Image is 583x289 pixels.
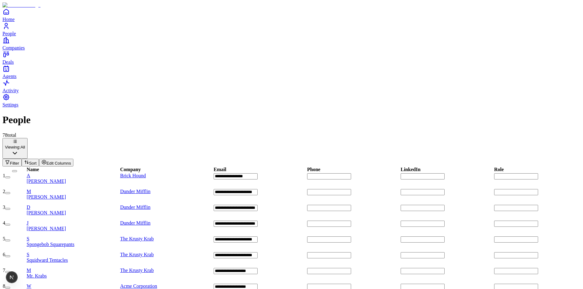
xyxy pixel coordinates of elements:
a: People [2,22,581,36]
span: Home [2,17,15,22]
a: The Krusty Krab [120,236,154,241]
a: Home [2,8,581,22]
a: SSpongebob Squarepants [27,236,120,247]
span: 6 [3,252,5,257]
div: M [27,189,120,194]
span: 4 [3,220,5,226]
span: Sort [29,161,37,166]
div: J [27,220,120,226]
a: Companies [2,37,581,50]
span: 5 [3,236,5,241]
span: Edit Columns [46,161,71,166]
a: Dunder Mifflin [120,205,150,210]
img: Item Brain Logo [2,2,41,8]
div: Name [27,167,39,172]
span: 1 [3,173,5,178]
span: [PERSON_NAME] [27,226,66,231]
span: 8 [3,283,5,289]
a: M[PERSON_NAME] [27,189,120,200]
div: S [27,236,120,242]
a: The Krusty Krab [120,268,154,273]
span: [PERSON_NAME] [27,194,66,200]
span: 3 [3,205,5,210]
a: Acme Corporation [120,283,157,289]
span: People [2,31,16,36]
span: Deals [2,59,14,65]
div: Phone [307,167,320,172]
span: [PERSON_NAME] [27,179,66,184]
a: Dunder Mifflin [120,220,150,226]
span: Settings [2,102,19,107]
div: Role [494,167,504,172]
a: Agents [2,65,581,79]
button: Sort [22,159,39,166]
span: 2 [3,189,5,194]
span: Squidward Tentacles [27,257,68,263]
span: Companies [2,45,25,50]
span: 7 [3,268,5,273]
a: A[PERSON_NAME] [27,173,120,184]
div: S [27,252,120,257]
a: MMr. Krabs [27,268,120,279]
span: Agents [2,74,16,79]
a: Settings [2,93,581,107]
div: LinkedIn [401,167,420,172]
div: A [27,173,120,179]
a: SSquidward Tentacles [27,252,120,263]
div: D [27,205,120,210]
div: M [27,268,120,273]
a: The Krusty Krab [120,252,154,257]
span: Mr. Krabs [27,273,47,278]
span: Activity [2,88,19,93]
span: Spongebob Squarepants [27,242,74,247]
a: D[PERSON_NAME] [27,205,120,216]
a: Brick Hound [120,173,146,178]
div: Email [214,167,226,172]
a: J[PERSON_NAME] [27,220,120,231]
span: [PERSON_NAME] [27,210,66,215]
div: 78 total [2,132,581,138]
h1: People [2,114,581,126]
a: Dunder Mifflin [120,189,150,194]
div: Company [120,167,141,172]
button: Edit Columns [39,159,73,166]
div: Viewing: [5,145,25,149]
a: Deals [2,51,581,65]
a: Activity [2,79,581,93]
div: W [27,283,120,289]
button: Filter [2,159,22,166]
span: Filter [10,161,19,166]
